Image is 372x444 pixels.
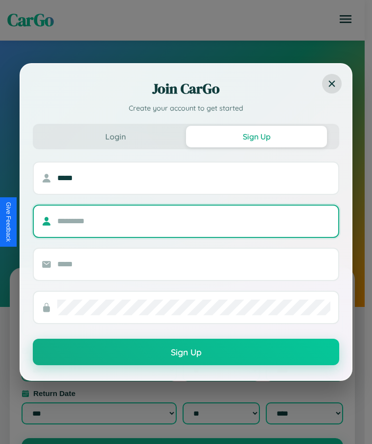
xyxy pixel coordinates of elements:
button: Sign Up [33,339,339,365]
button: Sign Up [186,126,327,147]
div: Give Feedback [5,202,12,242]
h2: Join CarGo [33,79,339,98]
button: Login [45,126,186,147]
p: Create your account to get started [33,103,339,114]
